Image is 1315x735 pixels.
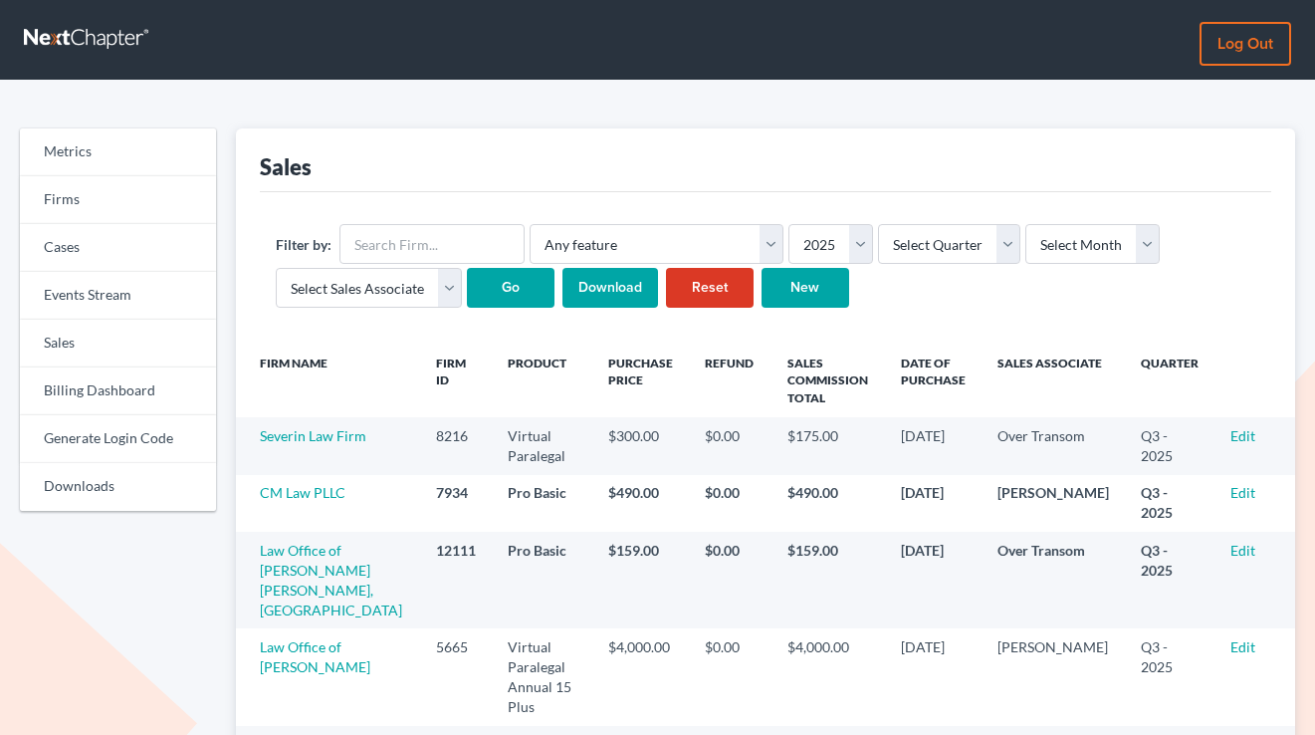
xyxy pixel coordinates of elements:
[562,268,658,308] input: Download
[420,475,492,532] td: 7934
[260,638,370,675] a: Law Office of [PERSON_NAME]
[689,475,771,532] td: $0.00
[1125,532,1214,628] td: Q3 - 2025
[20,415,216,463] a: Generate Login Code
[20,272,216,320] a: Events Stream
[20,367,216,415] a: Billing Dashboard
[762,268,849,308] a: New
[1230,638,1255,655] a: Edit
[260,484,345,501] a: CM Law PLLC
[420,344,492,417] th: Firm ID
[771,475,885,532] td: $490.00
[276,234,331,255] label: Filter by:
[420,532,492,628] td: 12111
[20,320,216,367] a: Sales
[771,417,885,474] td: $175.00
[492,475,591,532] td: Pro Basic
[492,417,591,474] td: Virtual Paralegal
[982,344,1125,417] th: Sales Associate
[885,417,982,474] td: [DATE]
[1200,22,1291,66] a: Log out
[492,628,591,725] td: Virtual Paralegal Annual 15 Plus
[666,268,754,308] a: Reset
[771,532,885,628] td: $159.00
[260,427,366,444] a: Severin Law Firm
[689,344,771,417] th: Refund
[1125,344,1214,417] th: Quarter
[885,628,982,725] td: [DATE]
[982,475,1125,532] td: [PERSON_NAME]
[689,417,771,474] td: $0.00
[420,417,492,474] td: 8216
[592,344,689,417] th: Purchase Price
[492,532,591,628] td: Pro Basic
[339,224,525,264] input: Search Firm...
[592,475,689,532] td: $490.00
[982,628,1125,725] td: [PERSON_NAME]
[771,344,885,417] th: Sales Commission Total
[20,463,216,511] a: Downloads
[982,417,1125,474] td: Over Transom
[1230,542,1255,559] a: Edit
[885,475,982,532] td: [DATE]
[492,344,591,417] th: Product
[1230,484,1255,501] a: Edit
[420,628,492,725] td: 5665
[771,628,885,725] td: $4,000.00
[20,224,216,272] a: Cases
[467,268,554,308] input: Go
[885,344,982,417] th: Date of Purchase
[20,128,216,176] a: Metrics
[1230,427,1255,444] a: Edit
[689,532,771,628] td: $0.00
[1125,475,1214,532] td: Q3 - 2025
[592,417,689,474] td: $300.00
[982,532,1125,628] td: Over Transom
[20,176,216,224] a: Firms
[1125,417,1214,474] td: Q3 - 2025
[260,542,402,618] a: Law Office of [PERSON_NAME] [PERSON_NAME], [GEOGRAPHIC_DATA]
[260,152,312,181] div: Sales
[1125,628,1214,725] td: Q3 - 2025
[592,532,689,628] td: $159.00
[236,344,421,417] th: Firm Name
[592,628,689,725] td: $4,000.00
[885,532,982,628] td: [DATE]
[689,628,771,725] td: $0.00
